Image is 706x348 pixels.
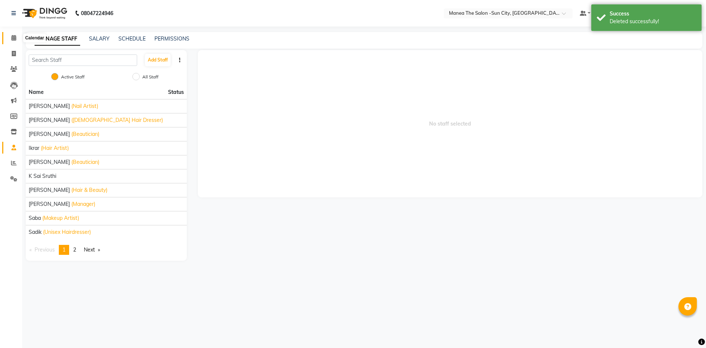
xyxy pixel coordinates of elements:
a: SALARY [89,35,110,42]
a: MANAGE STAFF [35,32,80,46]
span: Ikrar [29,144,39,152]
span: (Unisex Hairdresser) [43,228,91,236]
b: 08047224946 [81,3,113,24]
span: 2 [73,246,76,253]
nav: Pagination [26,245,187,255]
a: PERMISSIONS [154,35,189,42]
span: (Nail Artist) [71,102,98,110]
span: sadik [29,228,42,236]
input: Search Staff [29,55,137,66]
span: K sai sruthi [29,172,56,180]
span: Status [168,88,184,96]
span: Name [29,89,44,95]
label: Active Staff [61,74,85,80]
div: Calendar [23,34,46,42]
span: [PERSON_NAME] [29,116,70,124]
a: SCHEDULE [118,35,146,42]
span: (Beautician) [71,130,99,138]
span: (Manager) [71,200,95,208]
button: Add Staff [145,54,171,66]
label: All Staff [142,74,158,80]
span: ([DEMOGRAPHIC_DATA] Hair Dresser) [71,116,163,124]
span: [PERSON_NAME] [29,158,70,166]
div: Deleted successfully! [610,18,696,25]
span: [PERSON_NAME] [29,200,70,208]
div: Success [610,10,696,18]
span: [PERSON_NAME] [29,102,70,110]
span: No staff selected [198,50,703,197]
span: [PERSON_NAME] [29,186,70,194]
span: [PERSON_NAME] [29,130,70,138]
img: logo [19,3,69,24]
span: Previous [35,246,55,253]
span: (Beautician) [71,158,99,166]
span: Saba [29,214,41,222]
a: Next [80,245,104,255]
span: (Makeup Artist) [42,214,79,222]
span: 1 [63,246,65,253]
span: (Hair & Beauty) [71,186,107,194]
span: (Hair Artist) [41,144,69,152]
